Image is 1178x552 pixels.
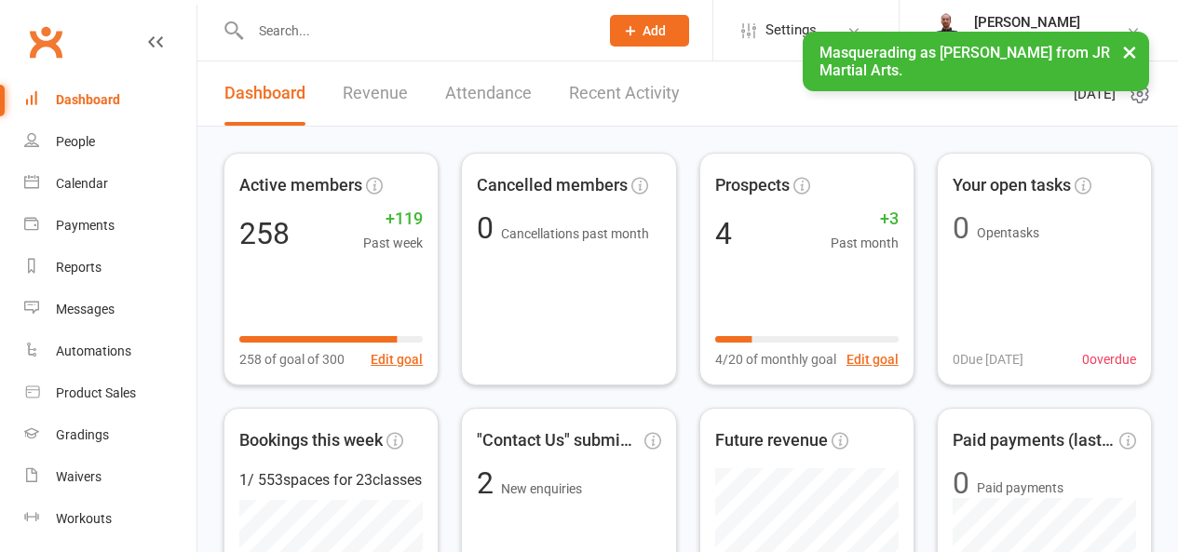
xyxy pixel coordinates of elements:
[715,219,732,249] div: 4
[56,511,112,526] div: Workouts
[953,468,969,498] div: 0
[24,121,196,163] a: People
[24,79,196,121] a: Dashboard
[501,481,582,496] span: New enquiries
[56,176,108,191] div: Calendar
[24,414,196,456] a: Gradings
[239,427,383,454] span: Bookings this week
[56,427,109,442] div: Gradings
[1113,32,1146,72] button: ×
[477,465,501,501] span: 2
[819,44,1110,79] span: Masquerading as [PERSON_NAME] from JR Martial Arts.
[477,427,640,454] span: "Contact Us" submissions
[715,427,828,454] span: Future revenue
[24,372,196,414] a: Product Sales
[56,343,131,358] div: Automations
[953,427,1116,454] span: Paid payments (last 7d)
[56,469,102,484] div: Waivers
[477,210,501,246] span: 0
[363,206,423,233] span: +119
[22,19,69,65] a: Clubworx
[501,226,649,241] span: Cancellations past month
[953,172,1071,199] span: Your open tasks
[56,218,115,233] div: Payments
[24,247,196,289] a: Reports
[239,349,345,370] span: 258 of goal of 300
[610,15,689,47] button: Add
[24,456,196,498] a: Waivers
[56,260,102,275] div: Reports
[363,233,423,253] span: Past week
[765,9,817,51] span: Settings
[977,478,1063,498] span: Paid payments
[56,385,136,400] div: Product Sales
[953,349,1023,370] span: 0 Due [DATE]
[1082,349,1136,370] span: 0 overdue
[846,349,899,370] button: Edit goal
[56,302,115,316] div: Messages
[239,219,290,249] div: 258
[831,206,899,233] span: +3
[974,14,1080,31] div: [PERSON_NAME]
[371,349,423,370] button: Edit goal
[974,31,1080,47] div: JR Martial Arts
[977,225,1039,240] span: Open tasks
[24,289,196,330] a: Messages
[24,330,196,372] a: Automations
[56,134,95,149] div: People
[239,468,423,492] div: 1 / 553 spaces for 23 classes
[56,92,120,107] div: Dashboard
[24,498,196,540] a: Workouts
[953,213,969,243] div: 0
[477,172,628,199] span: Cancelled members
[24,163,196,205] a: Calendar
[24,205,196,247] a: Payments
[715,349,836,370] span: 4/20 of monthly goal
[831,233,899,253] span: Past month
[715,172,790,199] span: Prospects
[245,18,587,44] input: Search...
[928,12,965,49] img: thumb_image1747518051.png
[643,23,666,38] span: Add
[239,172,362,199] span: Active members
